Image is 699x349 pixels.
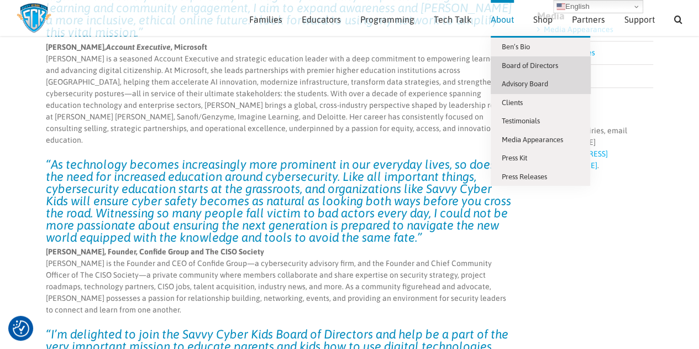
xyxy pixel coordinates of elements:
[502,136,563,144] span: Media Appearances
[249,15,282,24] span: Families
[491,93,590,112] a: Clients
[491,112,590,131] a: Testimonials
[491,149,590,168] a: Press Kit
[46,246,513,316] p: [PERSON_NAME] is the Founder and CEO of Confide Group—a cybersecurity advisory firm, and the Foun...
[13,320,29,337] img: Revisit consent button
[491,75,590,93] a: Advisory Board
[502,61,558,70] span: Board of Directors
[46,247,264,256] strong: [PERSON_NAME], Founder, Confide Group and The CISO Society
[537,113,653,123] h4: Contact
[46,43,207,51] strong: [PERSON_NAME], , Microsoft
[491,38,590,56] a: Ben’s Bio
[502,154,527,162] span: Press Kit
[502,117,540,125] span: Testimonials
[491,131,590,149] a: Media Appearances
[624,15,655,24] span: Support
[533,15,553,24] span: Shop
[17,3,51,33] img: Savvy Cyber Kids Logo
[13,320,29,337] button: Consent Preferences
[491,56,590,75] a: Board of Directors
[502,80,548,88] span: Advisory Board
[106,43,171,51] em: Account Executive
[556,2,565,11] img: en
[502,173,547,181] span: Press Releases
[491,15,514,24] span: About
[302,15,341,24] span: Educators
[46,41,513,146] p: [PERSON_NAME] is a seasoned Account Executive and strategic education leader with a deep commitme...
[491,168,590,186] a: Press Releases
[502,43,530,51] span: Ben’s Bio
[360,15,414,24] span: Programming
[572,15,605,24] span: Partners
[46,157,511,244] em: “As technology becomes increasingly more prominent in our everyday lives, so does the need for in...
[502,98,523,107] span: Clients
[434,15,471,24] span: Tech Talk
[537,125,653,171] div: For media inquiries, email [PERSON_NAME] at .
